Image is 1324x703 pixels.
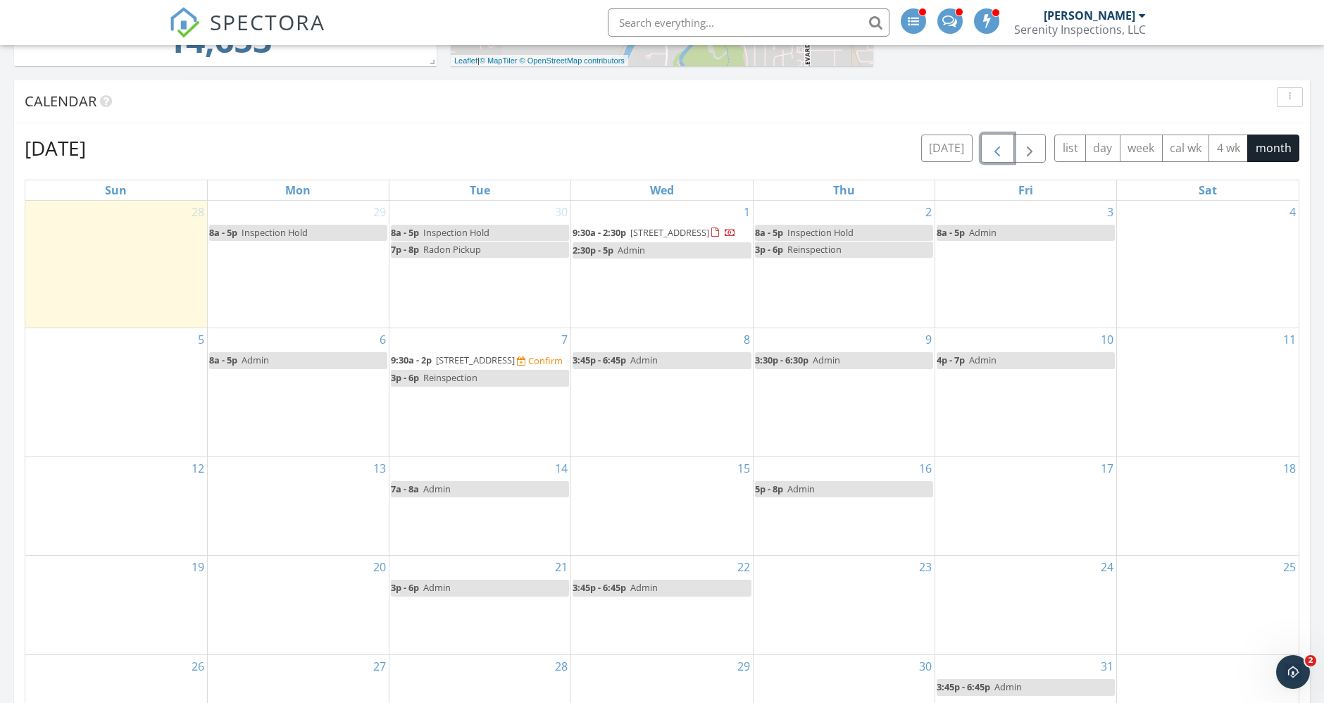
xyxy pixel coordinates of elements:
span: Admin [969,354,997,366]
a: Go to October 7, 2025 [558,328,570,351]
td: Go to October 17, 2025 [935,456,1116,556]
span: Radon Pickup [423,243,481,256]
span: Inspection Hold [242,226,308,239]
a: © OpenStreetMap contributors [520,56,625,65]
td: Go to October 8, 2025 [571,328,753,456]
span: 9:30a - 2p [391,354,432,366]
span: Admin [423,483,451,495]
a: Go to September 28, 2025 [189,201,207,223]
a: Go to September 30, 2025 [552,201,570,223]
a: Go to September 29, 2025 [370,201,389,223]
td: Go to October 22, 2025 [571,556,753,655]
span: Inspection Hold [787,226,854,239]
span: 7a - 8a [391,483,419,495]
td: Go to October 13, 2025 [207,456,389,556]
button: Next month [1013,134,1047,163]
span: 3:30p - 6:30p [755,354,808,366]
span: Admin [994,680,1022,693]
td: Go to October 4, 2025 [1117,201,1299,328]
td: Go to October 18, 2025 [1117,456,1299,556]
a: Go to October 31, 2025 [1098,655,1116,678]
button: week [1120,135,1163,162]
a: 9:30a - 2:30p [STREET_ADDRESS] [573,225,751,242]
td: Go to October 7, 2025 [389,328,571,456]
a: Wednesday [647,180,677,200]
td: Go to October 2, 2025 [753,201,935,328]
td: Go to September 28, 2025 [25,201,207,328]
span: 3p - 6p [755,243,783,256]
td: Go to October 25, 2025 [1117,556,1299,655]
input: Search everything... [608,8,889,37]
td: Go to September 30, 2025 [389,201,571,328]
span: 5p - 8p [755,483,783,495]
span: 8a - 5p [209,226,237,239]
td: Go to October 5, 2025 [25,328,207,456]
a: © MapTiler [480,56,518,65]
span: 9:30a - 2:30p [573,226,626,239]
td: Go to October 9, 2025 [753,328,935,456]
a: Go to October 6, 2025 [377,328,389,351]
button: cal wk [1162,135,1210,162]
td: Go to October 14, 2025 [389,456,571,556]
a: Go to October 23, 2025 [916,556,935,578]
span: 7p - 8p [391,243,419,256]
img: The Best Home Inspection Software - Spectora [169,7,200,38]
span: SPECTORA [210,7,325,37]
a: Saturday [1196,180,1220,200]
a: Go to October 16, 2025 [916,457,935,480]
a: Go to October 26, 2025 [189,655,207,678]
span: 4p - 7p [937,354,965,366]
td: Go to October 11, 2025 [1117,328,1299,456]
td: Go to October 6, 2025 [207,328,389,456]
a: Go to October 28, 2025 [552,655,570,678]
span: [STREET_ADDRESS] [436,354,515,366]
a: Go to October 20, 2025 [370,556,389,578]
span: Admin [969,226,997,239]
a: Go to October 3, 2025 [1104,201,1116,223]
a: Go to October 13, 2025 [370,457,389,480]
a: 9:30a - 2p [STREET_ADDRESS] Confirm [391,352,569,369]
button: day [1085,135,1120,162]
span: Calendar [25,92,96,111]
td: Go to October 3, 2025 [935,201,1116,328]
a: Go to October 12, 2025 [189,457,207,480]
a: Go to October 21, 2025 [552,556,570,578]
span: Admin [787,483,815,495]
td: Go to October 24, 2025 [935,556,1116,655]
a: SPECTORA [169,19,325,49]
a: 9:30a - 2p [STREET_ADDRESS] [391,354,517,366]
a: Go to October 4, 2025 [1287,201,1299,223]
td: Go to October 20, 2025 [207,556,389,655]
button: [DATE] [921,135,973,162]
div: Serenity Inspections, LLC [1014,23,1146,37]
td: Go to October 21, 2025 [389,556,571,655]
button: month [1247,135,1299,162]
a: Leaflet [454,56,477,65]
span: 2:30p - 5p [573,244,613,256]
a: Go to October 18, 2025 [1280,457,1299,480]
button: Previous month [981,134,1014,163]
a: Go to October 5, 2025 [195,328,207,351]
a: Go to October 11, 2025 [1280,328,1299,351]
span: 8a - 5p [755,226,783,239]
span: 3p - 6p [391,371,419,384]
a: Go to October 17, 2025 [1098,457,1116,480]
div: Confirm [528,355,563,366]
a: Monday [282,180,313,200]
span: Admin [242,354,269,366]
a: Go to October 9, 2025 [923,328,935,351]
td: Go to October 16, 2025 [753,456,935,556]
a: Go to October 22, 2025 [735,556,753,578]
a: Thursday [830,180,858,200]
span: 8a - 5p [391,226,419,239]
span: Admin [813,354,840,366]
a: Friday [1016,180,1036,200]
span: 3p - 6p [391,581,419,594]
a: Sunday [102,180,130,200]
a: 9:30a - 2:30p [STREET_ADDRESS] [573,226,736,239]
a: Go to October 8, 2025 [741,328,753,351]
a: Go to October 1, 2025 [741,201,753,223]
button: list [1054,135,1086,162]
td: Go to October 1, 2025 [571,201,753,328]
span: 8a - 5p [209,354,237,366]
